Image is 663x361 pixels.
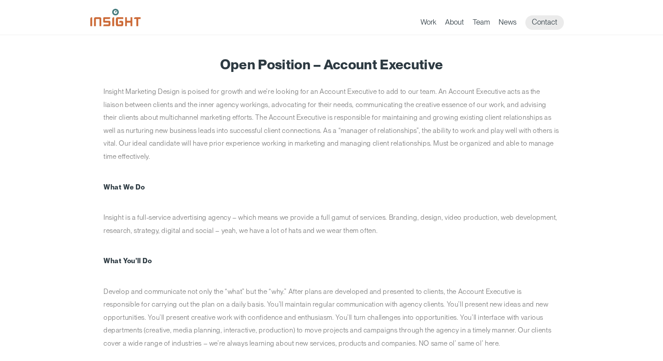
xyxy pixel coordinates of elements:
[90,9,141,26] img: Insight Marketing Design
[473,18,490,30] a: Team
[103,211,560,237] p: Insight is a full-service advertising agency – which means we provide a full gamut of services. B...
[499,18,517,30] a: News
[103,57,560,72] h1: Open Position – Account Executive
[103,285,560,350] p: Develop and communicate not only the “what” but the “why.” After plans are developed and presente...
[421,15,573,30] nav: primary navigation menu
[525,15,564,30] a: Contact
[421,18,436,30] a: Work
[103,257,152,265] strong: What You’ll Do
[103,183,145,191] strong: What We Do
[103,85,560,163] p: Insight Marketing Design is poised for growth and we’re looking for an Account Executive to add t...
[445,18,464,30] a: About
